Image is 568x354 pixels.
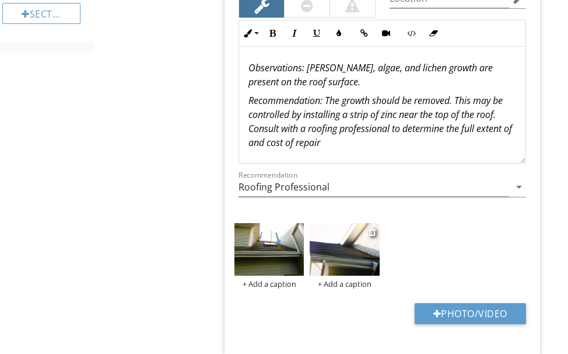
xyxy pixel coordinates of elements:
button: Italic (Ctrl+I) [283,22,306,44]
input: Recommendation [239,178,510,197]
em: : [PERSON_NAME], algae, and lichen growth are present on the roof surface. [248,61,493,88]
button: Clear Formatting [422,22,444,44]
button: Insert Video [375,22,397,44]
button: Colors [328,22,350,44]
i: arrow_drop_down [512,180,526,194]
div: + Add a caption [234,279,304,289]
img: data [310,223,379,275]
button: Inline Style [239,22,261,44]
button: Code View [400,22,422,44]
div: + Add a caption [310,279,379,289]
button: Bold (Ctrl+B) [261,22,283,44]
img: data [234,223,304,275]
button: Photo/Video [415,303,526,324]
button: Insert Link (Ctrl+K) [353,22,375,44]
div: Section [2,3,80,24]
em: Recommendation: The growth should be removed. This may be controlled by installing a strip of zin... [248,94,512,149]
em: Observations [248,61,302,74]
button: Underline (Ctrl+U) [306,22,328,44]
